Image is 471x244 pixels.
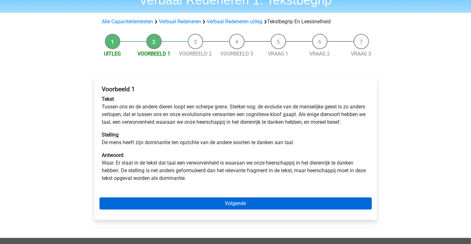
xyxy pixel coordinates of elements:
b: Voorbeeld 1 [102,85,135,93]
b: Stelling [102,132,119,138]
a: Vraag 3 [351,51,372,57]
div: Tekstbegrip En Leessnelheid [99,18,372,26]
b: Antwoord [102,152,124,158]
a: Voorbeeld 3 [220,51,253,57]
a: Verbaal Redeneren uitleg [207,18,263,25]
a: Vraag 2 [310,51,330,57]
a: Voorbeeld 1 [137,51,170,57]
a: Uitleg [104,51,121,57]
p: Tussen ons en de andere dieren loopt een scherpe grens. Sterker nog: de evolutie van de menselijk... [102,95,369,126]
p: Waar. Er staat in de tekst dat taal een verworvenheid is waaraan we onze heerschappij in het dier... [102,152,369,182]
p: De mens heeft zijn dominantie ten opzichte van de andere soorten te danken aan taal [102,131,369,146]
a: Volgende [99,197,372,210]
a: Vraag 1 [268,51,289,57]
a: Alle Capaciteitentesten [102,18,153,25]
a: Verbaal Redeneren [159,18,201,25]
b: Tekst [102,96,114,102]
a: Voorbeeld 2 [179,51,212,57]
